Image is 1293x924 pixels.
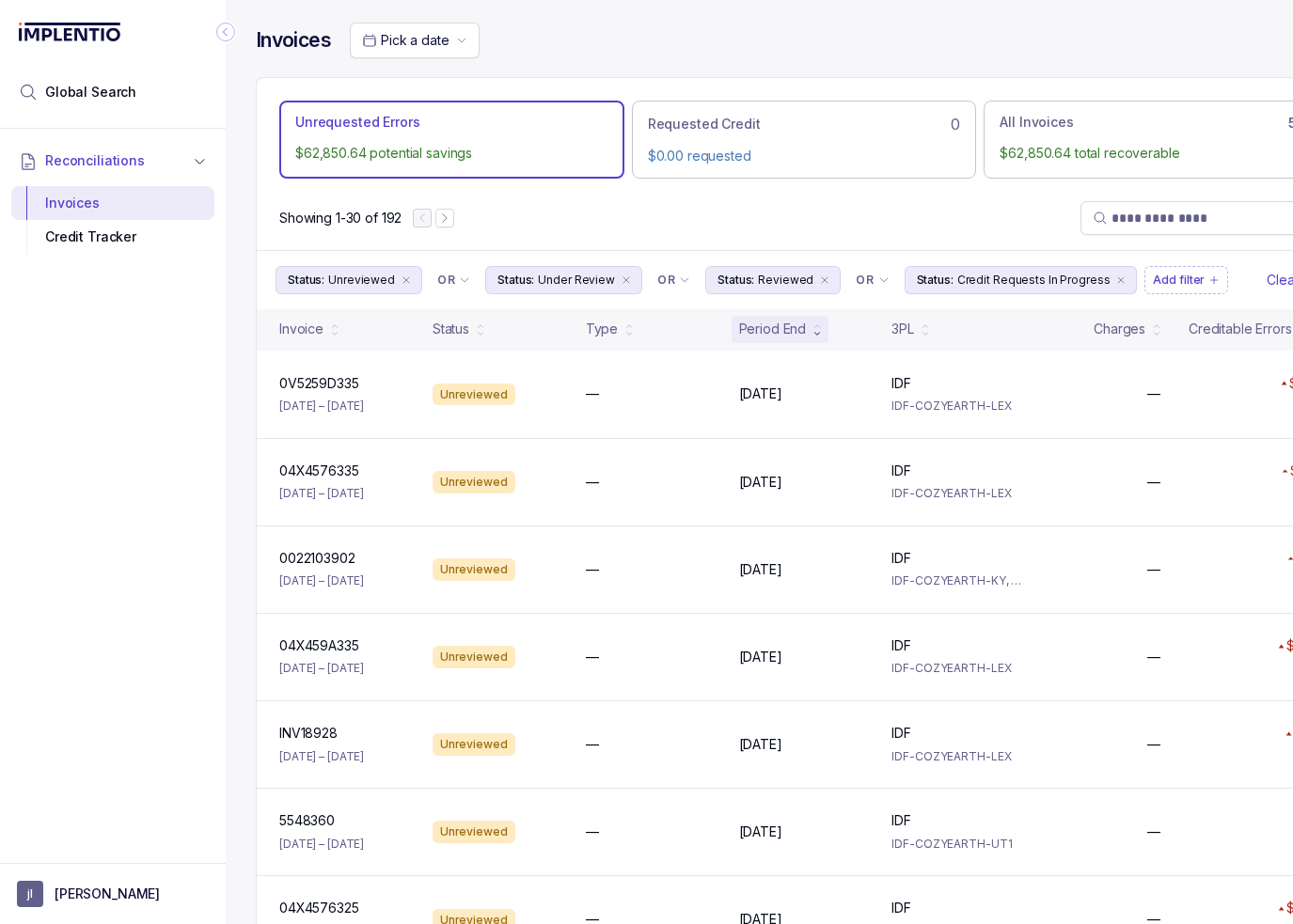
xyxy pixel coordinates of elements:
button: Reconciliations [11,140,214,181]
p: — [1147,560,1160,579]
p: 0V5259D335 [279,374,359,393]
p: IDF-COZYEARTH-LEX [891,397,1022,415]
p: — [1147,822,1160,841]
p: OR [657,273,675,288]
div: remove content [619,273,634,288]
div: remove content [817,273,832,288]
button: Filter Chip Connector undefined [650,267,698,293]
div: 0 [648,113,961,135]
p: Reviewed [758,271,813,290]
li: Filter Chip Connector undefined [856,273,889,288]
p: — [1147,648,1160,666]
p: IDF [891,724,911,743]
p: — [1147,735,1160,754]
ul: Filter Group [276,266,1263,294]
button: Filter Chip Connector undefined [430,267,478,293]
div: Period End [739,320,807,338]
p: IDF [891,549,911,568]
div: Collapse Icon [214,21,237,43]
p: [DATE] – [DATE] [279,484,364,503]
p: Credit Requests In Progress [957,271,1111,290]
li: Filter Chip Connector undefined [437,273,470,288]
p: — [1147,384,1160,403]
div: Charges [1094,320,1145,338]
div: Unreviewed [433,558,515,581]
p: [DATE] – [DATE] [279,572,364,590]
button: Date Range Picker [350,23,480,58]
p: All Invoices [1000,113,1073,132]
div: Unreviewed [433,821,515,843]
span: Reconciliations [45,151,145,170]
p: Status: [497,271,534,290]
div: Remaining page entries [279,209,402,227]
p: INV18928 [279,724,338,743]
p: — [586,648,599,666]
p: [DATE] [739,473,782,492]
p: Under Review [538,271,615,290]
span: Global Search [45,83,136,102]
p: Status: [288,271,324,290]
span: Pick a date [381,32,449,48]
p: IDF [891,462,911,480]
p: 04X459A335 [279,636,359,655]
img: red pointer upwards [1285,731,1291,736]
button: Filter Chip Credit Requests In Progress [905,266,1138,294]
p: — [586,384,599,403]
p: — [586,735,599,754]
p: — [586,560,599,579]
div: 3PL [891,320,914,338]
div: remove content [1113,273,1128,288]
div: Unreviewed [433,384,515,406]
p: [DATE] – [DATE] [279,659,364,678]
p: [DATE] [739,648,782,666]
p: IDF-COZYEARTH-KY, IDF-COZYEARTH-UT1 [891,572,1022,590]
div: Invoices [26,186,199,220]
div: Type [586,320,618,338]
p: IDF [891,899,911,917]
p: 0022103902 [279,549,355,568]
p: IDF-COZYEARTH-LEX [891,484,1022,503]
p: IDF [891,374,911,393]
p: Status: [717,271,754,290]
div: remove content [399,273,414,288]
img: red pointer upwards [1282,469,1287,474]
p: Requested Credit [648,115,761,133]
p: IDF-COZYEARTH-UT1 [891,835,1022,854]
span: User initials [17,881,43,907]
p: [DATE] [739,384,782,403]
p: 04X4576325 [279,899,359,917]
button: Filter Chip Unreviewed [276,266,422,294]
p: — [586,822,599,841]
div: Status [433,320,469,338]
div: Unreviewed [433,646,515,668]
button: Filter Chip Reviewed [705,266,841,294]
li: Filter Chip Connector undefined [657,273,690,288]
p: Unrequested Errors [295,113,419,132]
h4: Invoices [256,27,331,54]
p: Unreviewed [328,271,395,290]
p: IDF [891,811,911,830]
button: User initials[PERSON_NAME] [17,881,209,907]
p: Add filter [1153,271,1205,290]
p: OR [856,273,874,288]
p: [DATE] [739,560,782,579]
search: Date Range Picker [362,31,449,50]
button: Filter Chip Under Review [485,266,642,294]
p: — [586,473,599,492]
img: red pointer upwards [1287,556,1293,561]
img: red pointer upwards [1278,906,1284,911]
p: [DATE] – [DATE] [279,835,364,854]
p: $0.00 requested [648,147,961,165]
div: Credit Tracker [26,220,199,254]
p: 04X4576335 [279,462,359,480]
img: red pointer upwards [1278,644,1284,649]
p: IDF-COZYEARTH-LEX [891,747,1022,766]
div: Unreviewed [433,733,515,756]
p: [DATE] – [DATE] [279,397,364,415]
p: Status: [917,271,954,290]
div: Invoice [279,320,323,338]
button: Filter Chip Add filter [1144,266,1228,294]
